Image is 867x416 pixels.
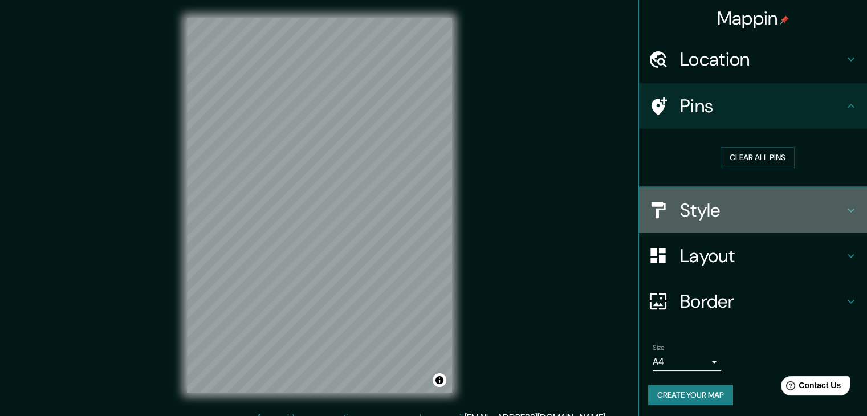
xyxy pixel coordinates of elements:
iframe: Help widget launcher [766,372,854,403]
div: A4 [653,353,721,371]
label: Size [653,342,665,352]
button: Clear all pins [721,147,795,168]
div: Border [639,279,867,324]
div: Style [639,187,867,233]
h4: Location [680,48,844,71]
canvas: Map [187,18,452,393]
h4: Mappin [717,7,789,30]
button: Create your map [648,385,733,406]
h4: Border [680,290,844,313]
img: pin-icon.png [780,15,789,25]
div: Location [639,36,867,82]
h4: Pins [680,95,844,117]
button: Toggle attribution [433,373,446,387]
div: Pins [639,83,867,129]
h4: Style [680,199,844,222]
div: Layout [639,233,867,279]
h4: Layout [680,244,844,267]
